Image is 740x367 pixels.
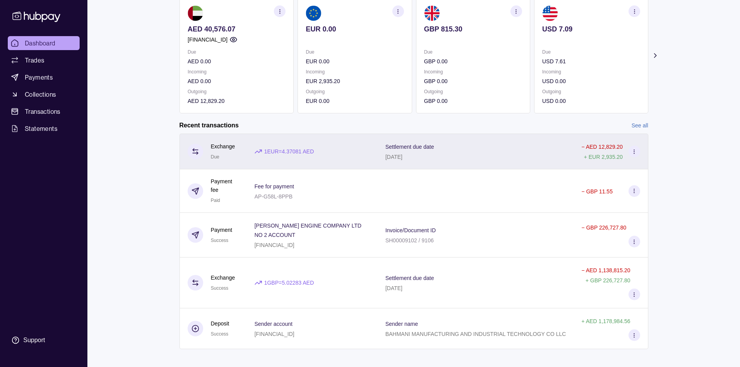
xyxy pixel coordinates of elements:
p: Invoice/Document ID [385,227,436,233]
p: EUR 0.00 [306,57,404,66]
p: [DATE] [385,285,402,291]
span: Transactions [25,107,61,116]
p: AP-G58L-8PPB [254,193,293,200]
span: Paid [211,198,220,203]
p: [FINANCIAL_ID] [254,242,294,248]
p: Incoming [188,68,286,76]
p: Due [306,48,404,56]
a: Payments [8,70,80,84]
h2: Recent transactions [179,121,239,130]
p: Settlement due date [385,275,434,281]
p: [PERSON_NAME] ENGINE COMPANY LTD NO 2 ACCOUNT [254,223,361,238]
p: Payment [211,226,232,234]
span: Statements [25,124,57,133]
p: USD 0.00 [542,77,640,85]
p: Incoming [424,68,522,76]
a: Trades [8,53,80,67]
span: Success [211,238,228,243]
p: 1 EUR = 4.37081 AED [264,147,314,156]
p: Outgoing [306,87,404,96]
p: 1 GBP = 5.02283 AED [264,278,314,287]
p: + GBP 226,727.80 [585,277,630,284]
p: + AED 1,178,984.56 [582,318,630,324]
p: Due [188,48,286,56]
p: Sender account [254,321,293,327]
p: USD 7.09 [542,25,640,33]
p: Fee for payment [254,183,294,190]
p: EUR 0.00 [306,25,404,33]
p: + EUR 2,935.20 [584,154,623,160]
a: Support [8,332,80,348]
span: Success [211,331,228,337]
div: Support [23,336,45,344]
p: Payment fee [211,177,239,194]
span: Trades [25,56,44,65]
p: [FINANCIAL_ID] [254,331,294,337]
p: Due [424,48,522,56]
p: Outgoing [188,87,286,96]
a: Statements [8,122,80,136]
img: us [542,5,557,21]
p: Incoming [306,68,404,76]
span: Dashboard [25,38,56,48]
a: See all [632,121,648,130]
p: − AED 1,138,815.20 [582,267,630,273]
p: GBP 0.00 [424,77,522,85]
img: gb [424,5,439,21]
img: ae [188,5,203,21]
p: GBP 815.30 [424,25,522,33]
p: GBP 0.00 [424,57,522,66]
p: Settlement due date [385,144,434,150]
a: Dashboard [8,36,80,50]
img: eu [306,5,321,21]
p: Incoming [542,68,640,76]
p: Outgoing [424,87,522,96]
p: [FINANCIAL_ID] [188,35,228,44]
p: Deposit [211,319,229,328]
span: Payments [25,73,53,82]
p: USD 0.00 [542,97,640,105]
p: AED 12,829.20 [188,97,286,105]
p: Outgoing [542,87,640,96]
p: Exchange [211,142,235,151]
p: BAHMANI MANUFACTURING AND INDUSTRIAL TECHNOLOGY CO LLC [385,331,566,337]
p: AED 0.00 [188,57,286,66]
p: − GBP 11.55 [582,188,613,195]
p: Exchange [211,273,235,282]
span: Success [211,285,228,291]
p: USD 7.61 [542,57,640,66]
p: AED 40,576.07 [188,25,286,33]
p: [DATE] [385,154,402,160]
p: EUR 2,935.20 [306,77,404,85]
p: GBP 0.00 [424,97,522,105]
p: Sender name [385,321,418,327]
p: EUR 0.00 [306,97,404,105]
p: − GBP 226,727.80 [582,224,626,231]
p: Due [542,48,640,56]
span: Collections [25,90,56,99]
a: Collections [8,87,80,101]
p: − AED 12,829.20 [582,144,623,150]
p: AED 0.00 [188,77,286,85]
p: SH00009102 / 9106 [385,237,434,244]
span: Due [211,154,219,160]
a: Transactions [8,104,80,118]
